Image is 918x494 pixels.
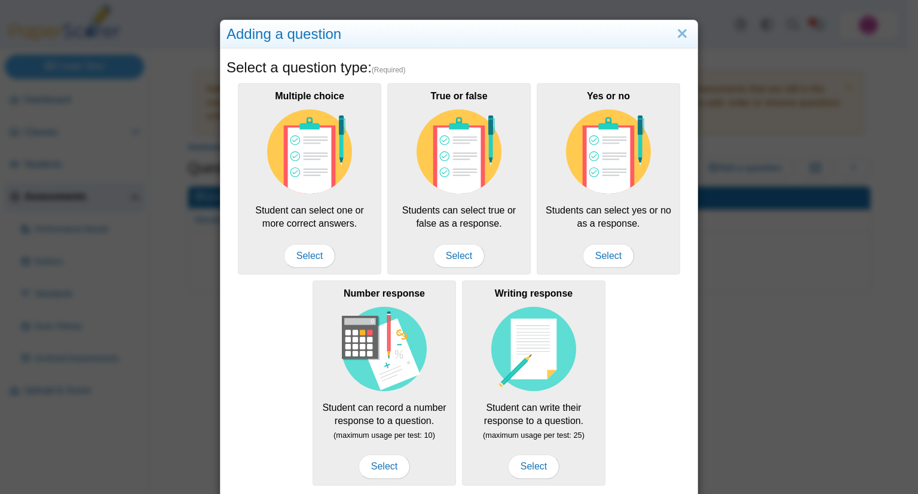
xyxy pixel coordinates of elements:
span: Select [583,244,634,268]
b: True or false [430,91,487,101]
b: Number response [344,288,425,298]
div: Students can select true or false as a response. [387,83,531,275]
b: Yes or no [587,91,630,101]
img: item-type-number-response.svg [342,307,427,392]
small: (maximum usage per test: 25) [483,431,585,440]
img: item-type-writing-response.svg [491,307,576,392]
div: Students can select yes or no as a response. [537,83,680,275]
img: item-type-multiple-choice.svg [417,109,501,194]
a: Close [673,24,691,44]
span: Select [284,244,335,268]
img: item-type-multiple-choice.svg [566,109,651,194]
span: (Required) [372,65,406,75]
div: Student can record a number response to a question. [313,280,456,485]
span: Select [359,455,410,478]
div: Student can write their response to a question. [462,280,605,485]
b: Multiple choice [275,91,344,101]
span: Select [508,455,559,478]
small: (maximum usage per test: 10) [333,431,435,440]
b: Writing response [495,288,573,298]
div: Adding a question [221,20,697,48]
div: Student can select one or more correct answers. [238,83,381,275]
span: Select [433,244,485,268]
h5: Select a question type: [227,57,691,78]
img: item-type-multiple-choice.svg [267,109,352,194]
